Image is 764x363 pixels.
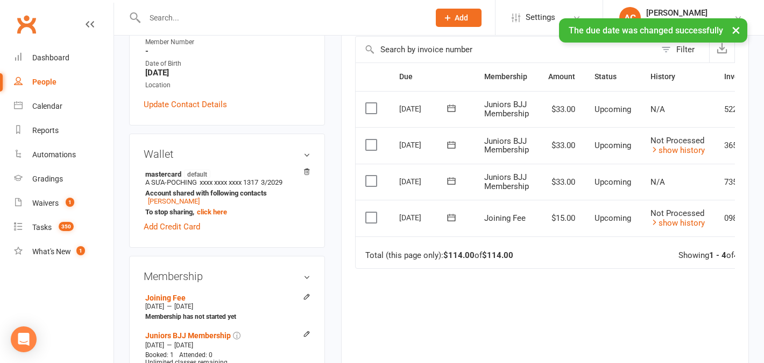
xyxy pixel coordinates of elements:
span: Juniors BJJ Membership [484,172,529,191]
a: Juniors BJJ Membership [145,331,231,340]
td: $33.00 [539,91,585,128]
span: Joining Fee [484,213,526,223]
div: Clinch Martial Arts Ltd [646,18,720,27]
a: show history [650,145,705,155]
strong: - [145,46,310,56]
span: [DATE] [145,303,164,310]
span: 3/2029 [261,178,282,186]
div: Reports [32,126,59,135]
div: [DATE] [399,100,449,117]
th: History [641,63,715,90]
span: default [184,170,210,178]
div: What's New [32,247,71,256]
a: [PERSON_NAME] [148,197,200,205]
strong: [DATE] [145,68,310,78]
strong: mastercard [145,170,305,178]
span: Booked: 1 [145,351,174,359]
div: Filter [676,43,695,56]
h3: Wallet [144,148,310,160]
span: Upcoming [595,141,631,150]
div: — [143,302,310,311]
div: Date of Birth [145,59,310,69]
span: N/A [650,177,665,187]
td: $15.00 [539,200,585,236]
span: Not Processed [650,136,704,145]
button: × [726,18,746,41]
a: Add Credit Card [144,220,200,233]
a: Dashboard [14,46,114,70]
h3: Membership [144,270,310,282]
strong: 4 [734,250,739,260]
a: People [14,70,114,94]
div: [DATE] [399,173,449,190]
input: Search... [142,10,422,25]
a: Reports [14,118,114,143]
span: Not Processed [650,208,704,218]
th: Due [390,63,475,90]
div: — [143,341,310,350]
div: [PERSON_NAME] [646,8,720,18]
a: Clubworx [13,11,40,38]
span: [DATE] [174,303,193,310]
input: Search by invoice number [356,37,656,62]
span: [DATE] [174,341,193,349]
a: Gradings [14,167,114,191]
td: $33.00 [539,164,585,200]
span: xxxx xxxx xxxx 1317 [200,178,258,186]
strong: Membership has not started yet [145,313,236,320]
div: The due date was changed successfully [559,18,747,43]
button: Filter [656,37,709,62]
strong: To stop sharing, [145,208,305,216]
span: Juniors BJJ Membership [484,136,529,155]
a: Update Contact Details [144,98,227,111]
span: 350 [59,222,74,231]
span: Upcoming [595,104,631,114]
div: Total (this page only): of [365,251,513,260]
div: AC [619,7,641,29]
a: Joining Fee [145,294,186,302]
span: Attended: 0 [179,351,213,359]
div: [DATE] [399,209,449,226]
a: Tasks 350 [14,215,114,240]
span: 1 [66,198,74,207]
a: What's New1 [14,240,114,264]
span: N/A [650,104,665,114]
span: Juniors BJJ Membership [484,100,529,118]
th: Membership [475,63,539,90]
div: Gradings [32,174,63,183]
div: People [32,78,56,86]
div: Tasks [32,223,52,232]
li: A SU'A-POCHING [144,168,310,218]
strong: Account shared with following contacts [145,189,305,197]
a: Automations [14,143,114,167]
div: Location [145,80,310,90]
td: $33.00 [539,127,585,164]
div: Calendar [32,102,62,110]
span: Upcoming [595,213,631,223]
div: Automations [32,150,76,159]
button: Add [436,9,482,27]
strong: $114.00 [443,250,475,260]
a: show history [650,218,705,228]
span: [DATE] [145,341,164,349]
a: Waivers 1 [14,191,114,215]
span: Settings [526,5,555,30]
span: 1 [76,246,85,255]
div: Waivers [32,199,59,207]
div: Open Intercom Messenger [11,326,37,352]
strong: $114.00 [482,250,513,260]
span: Upcoming [595,177,631,187]
span: Add [455,13,468,22]
div: Dashboard [32,53,69,62]
th: Status [585,63,641,90]
div: [DATE] [399,136,449,153]
strong: 1 - 4 [709,250,726,260]
th: Amount [539,63,585,90]
a: click here [197,208,227,216]
a: Calendar [14,94,114,118]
